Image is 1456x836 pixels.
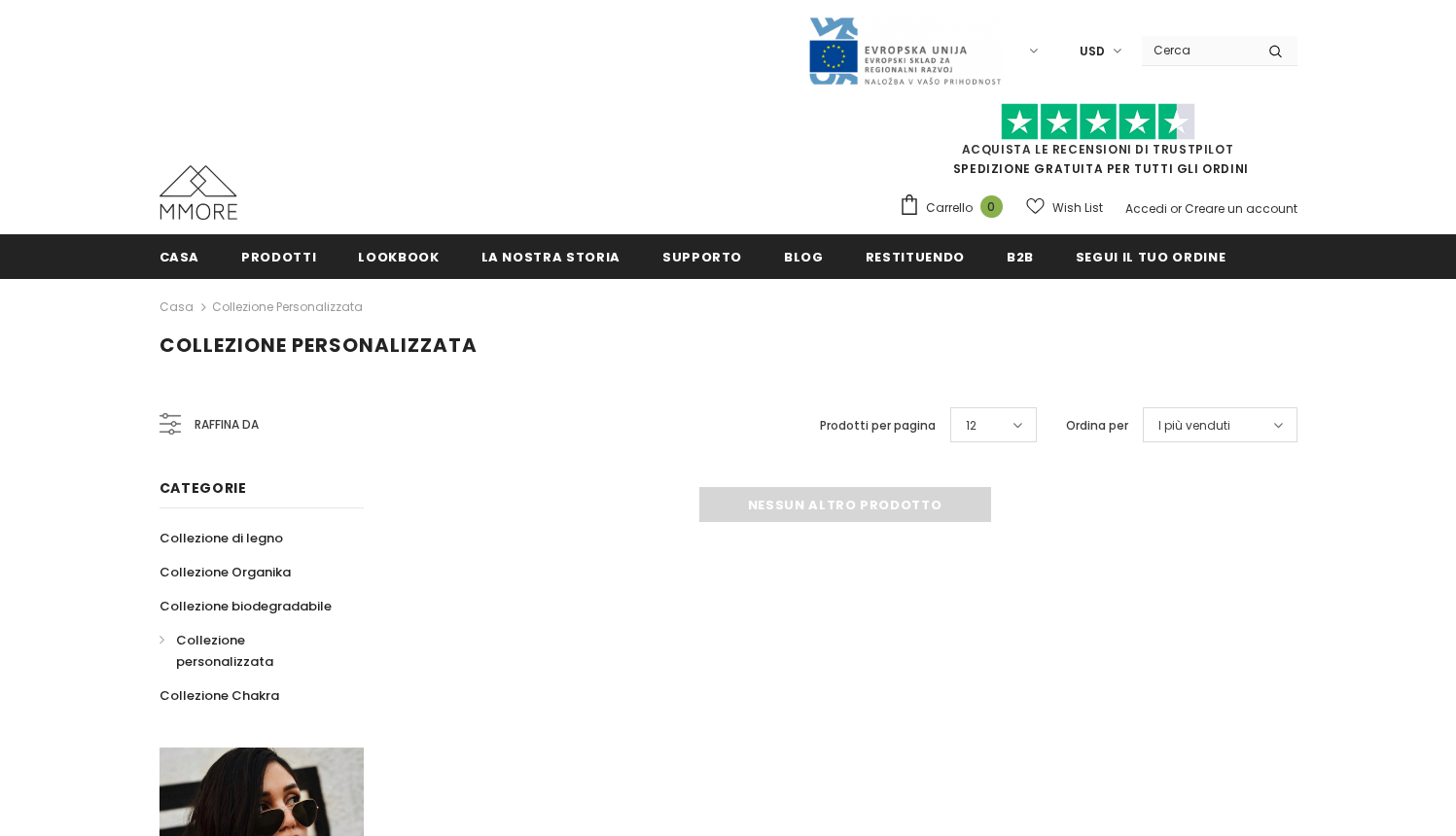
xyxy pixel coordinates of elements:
[784,234,824,278] a: Blog
[160,331,478,359] span: Collezione personalizzata
[1026,191,1103,225] a: Wish List
[160,589,332,623] a: Collezione biodegradabile
[1001,103,1195,141] img: Fidati di Pilot Stars
[820,416,936,435] label: Prodotti per pagina
[1007,248,1034,266] span: B2B
[481,248,621,266] span: La nostra storia
[160,623,342,679] a: Collezione personalizzata
[866,248,965,266] span: Restituendo
[966,416,977,435] span: 12
[176,631,273,671] span: Collezione personalizzata
[1052,198,1103,218] span: Wish List
[926,198,973,218] span: Carrello
[962,141,1234,157] a: Acquista le recensioni di TrustPilot
[1170,200,1182,217] span: or
[358,248,439,266] span: Lookbook
[160,248,200,266] span: Casa
[1080,42,1105,61] span: USD
[1158,416,1230,435] span: I più venduti
[662,234,742,278] a: supporto
[160,555,291,589] a: Collezione Organika
[241,248,316,266] span: Prodotti
[980,195,1003,218] span: 0
[160,529,283,547] span: Collezione di legno
[160,478,247,498] span: Categorie
[212,298,363,315] a: Collezione personalizzata
[1142,36,1254,64] input: Search Site
[160,165,237,220] img: Casi MMORE
[899,193,1012,223] a: Carrello 0
[1125,200,1167,217] a: Accedi
[195,414,259,435] span: Raffina da
[160,521,283,555] a: Collezione di legno
[1076,234,1225,278] a: Segui il tuo ordine
[1185,200,1297,217] a: Creare un account
[160,686,279,705] span: Collezione Chakra
[160,597,332,615] span: Collezione biodegradabile
[160,679,279,713] a: Collezione Chakra
[241,234,316,278] a: Prodotti
[160,563,291,581] span: Collezione Organika
[160,296,194,319] a: Casa
[899,112,1297,177] span: SPEDIZIONE GRATUITA PER TUTTI GLI ORDINI
[662,248,742,266] span: supporto
[358,234,439,278] a: Lookbook
[807,16,1002,87] img: Javni Razpis
[1076,248,1225,266] span: Segui il tuo ordine
[807,42,1002,58] a: Javni Razpis
[160,234,200,278] a: Casa
[866,234,965,278] a: Restituendo
[784,248,824,266] span: Blog
[1066,416,1128,435] label: Ordina per
[1007,234,1034,278] a: B2B
[481,234,621,278] a: La nostra storia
